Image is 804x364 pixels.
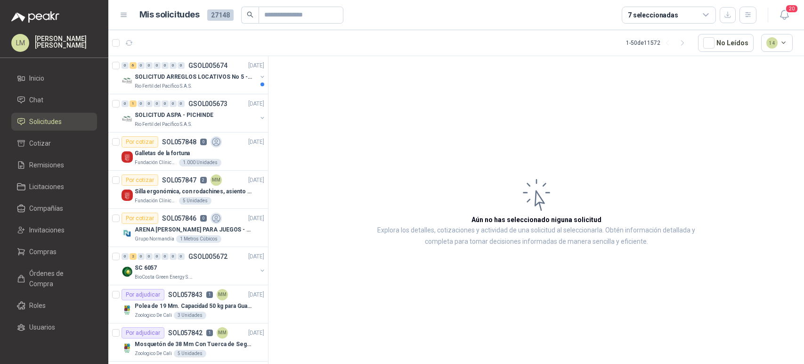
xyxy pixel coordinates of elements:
span: Compañías [29,203,63,214]
p: SC 6057 [135,264,157,273]
p: [PERSON_NAME] [PERSON_NAME] [35,35,97,49]
div: 0 [146,62,153,69]
div: 0 [170,253,177,260]
p: Mosquetón de 38 Mm Con Tuerca de Seguridad. Carga 100 kg [135,340,252,349]
p: GSOL005674 [188,62,227,69]
span: Órdenes de Compra [29,268,88,289]
p: GSOL005672 [188,253,227,260]
a: Por cotizarSOL0578460[DATE] Company LogoARENA [PERSON_NAME] PARA JUEGOS - SON [DEMOGRAPHIC_DATA].... [108,209,268,247]
p: Fundación Clínica Shaio [135,159,177,166]
span: Inicio [29,73,44,83]
p: Rio Fertil del Pacífico S.A.S. [135,83,192,90]
div: Por adjudicar [122,289,164,300]
p: Zoologico De Cali [135,350,172,357]
a: Chat [11,91,97,109]
div: 1 Metros Cúbicos [176,235,221,243]
span: Chat [29,95,43,105]
span: Usuarios [29,322,55,332]
p: [DATE] [248,214,264,223]
div: 1 [130,100,137,107]
div: 0 [146,253,153,260]
a: Usuarios [11,318,97,336]
button: No Leídos [698,34,754,52]
p: Grupo Normandía [135,235,174,243]
a: 0 1 0 0 0 0 0 0 GSOL005673[DATE] Company LogoSOLICITUD ASPA - PICHINDERio Fertil del Pacífico S.A.S. [122,98,266,128]
p: [DATE] [248,176,264,185]
a: Categorías [11,340,97,358]
div: Por cotizar [122,174,158,186]
img: Company Logo [122,151,133,163]
a: Invitaciones [11,221,97,239]
p: SOL057847 [162,177,196,183]
p: 1 [206,330,213,336]
span: 27148 [207,9,234,21]
img: Company Logo [122,113,133,124]
p: SOL057843 [168,291,203,298]
p: [DATE] [248,252,264,261]
a: Licitaciones [11,178,97,196]
span: Compras [29,247,57,257]
a: Inicio [11,69,97,87]
img: Logo peakr [11,11,59,23]
div: 6 [130,62,137,69]
p: Rio Fertil del Pacífico S.A.S. [135,121,192,128]
div: MM [217,327,228,339]
div: 2 [130,253,137,260]
div: 0 [178,100,185,107]
span: 20 [785,4,798,13]
h1: Mis solicitudes [139,8,200,22]
span: Roles [29,300,46,311]
div: LM [11,34,29,52]
div: 0 [122,100,129,107]
div: 0 [154,253,161,260]
p: [DATE] [248,61,264,70]
a: 0 2 0 0 0 0 0 0 GSOL005672[DATE] Company LogoSC 6057BioCosta Green Energy S.A.S [122,251,266,281]
button: 20 [776,7,793,24]
p: Fundación Clínica Shaio [135,197,177,205]
div: 0 [122,253,129,260]
span: Licitaciones [29,182,64,192]
div: 5 Unidades [179,197,211,205]
button: 14 [761,34,793,52]
p: SOLICITUD ARREGLOS LOCATIVOS No 5 - PICHINDE [135,73,252,82]
div: 0 [162,62,169,69]
a: Compras [11,243,97,261]
p: Zoologico De Cali [135,312,172,319]
div: 0 [170,62,177,69]
div: 1 - 50 de 11572 [626,35,690,50]
a: 0 6 0 0 0 0 0 0 GSOL005674[DATE] Company LogoSOLICITUD ARREGLOS LOCATIVOS No 5 - PICHINDERio Fert... [122,60,266,90]
p: [DATE] [248,329,264,338]
p: BioCosta Green Energy S.A.S [135,273,194,281]
img: Company Logo [122,342,133,354]
span: search [247,11,253,18]
p: Silla ergonómica, con rodachines, asiento ajustable en altura, espaldar alto, [135,187,252,196]
a: Cotizar [11,134,97,152]
span: Invitaciones [29,225,65,235]
div: 3 Unidades [174,312,206,319]
div: 1.000 Unidades [179,159,221,166]
p: [DATE] [248,99,264,108]
div: 0 [178,62,185,69]
div: 0 [138,253,145,260]
div: Por cotizar [122,136,158,148]
div: 0 [154,62,161,69]
div: 5 Unidades [174,350,206,357]
p: Polea de 19 Mm. Capacidad 50 kg para Guaya. Cable O [GEOGRAPHIC_DATA] [135,302,252,311]
h3: Aún no has seleccionado niguna solicitud [471,215,601,225]
p: 1 [206,291,213,298]
p: SOL057848 [162,139,196,145]
a: Compañías [11,199,97,217]
div: 0 [170,100,177,107]
div: 0 [162,100,169,107]
p: SOL057842 [168,330,203,336]
div: Por adjudicar [122,327,164,339]
span: Solicitudes [29,116,62,127]
div: 0 [154,100,161,107]
div: MM [217,289,228,300]
img: Company Logo [122,266,133,277]
div: Por cotizar [122,213,158,224]
p: 2 [200,177,207,183]
div: 0 [138,62,145,69]
a: Órdenes de Compra [11,265,97,293]
div: 0 [146,100,153,107]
